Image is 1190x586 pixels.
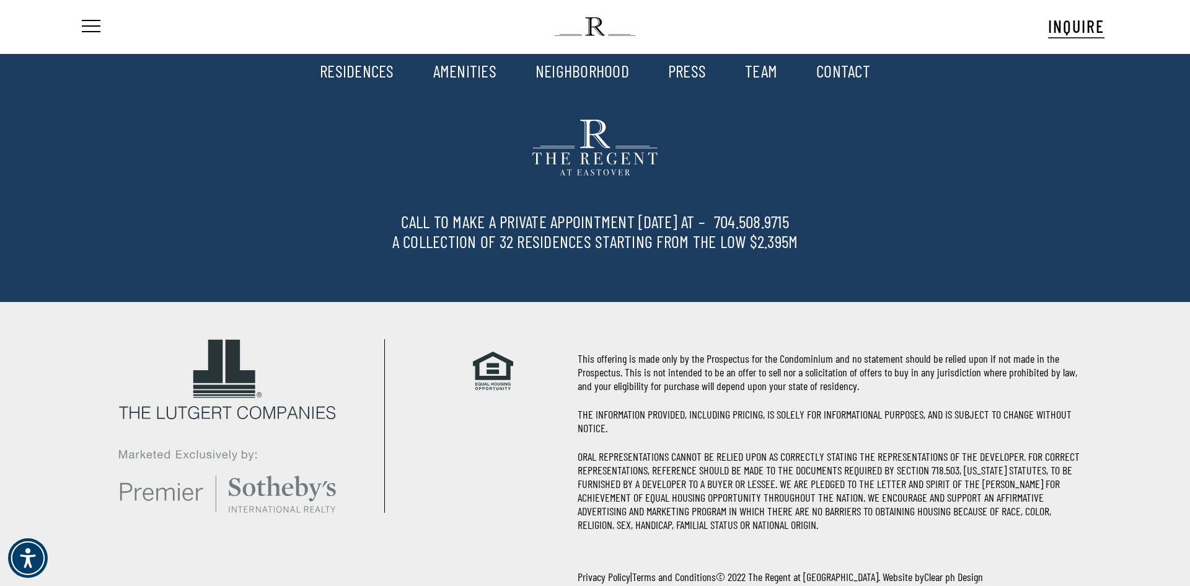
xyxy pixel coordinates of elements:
a: AMENITIES [433,60,496,81]
p: | © 2022 The Regent at [GEOGRAPHIC_DATA]. Website by [578,569,1085,585]
p: THE INFORMATION PROVIDED, INCLUDING PRICING, IS SOLELY FOR INFORMATIONAL PURPOSES, AND IS SUBJECT... [578,407,1085,435]
span: Call to Make a Private Appointment [DATE] at – [12,213,1178,233]
p: This offering is made only by the Prospectus for the Condominium and no statement should be relie... [578,352,1085,393]
div: Accessibility Menu [8,538,48,578]
a: Terms and Conditions [632,570,716,584]
a: PRESS [668,60,706,81]
a: 704.508.9715 [714,211,789,232]
img: The Regent [555,17,635,36]
a: NEIGHBORHOOD [535,60,629,81]
span: INQUIRE [1048,16,1104,37]
a: INQUIRE [1048,14,1104,38]
p: ORAL REPRESENTATIONS CANNOT BE RELIED UPON AS CORRECTLY STATING THE REPRESENTATIONS OF THE DEVELO... [578,450,1085,531]
a: TEAM [745,60,777,81]
a: RESIDENCES [320,60,394,81]
a: CONTACT [816,60,870,81]
a: Navigation Menu [79,20,100,33]
a: Privacy Policy [578,570,630,584]
a: Clear ph Design [924,570,983,584]
span: A Collection of 32 Residences Starting From the Low $2.395M [12,233,1178,250]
